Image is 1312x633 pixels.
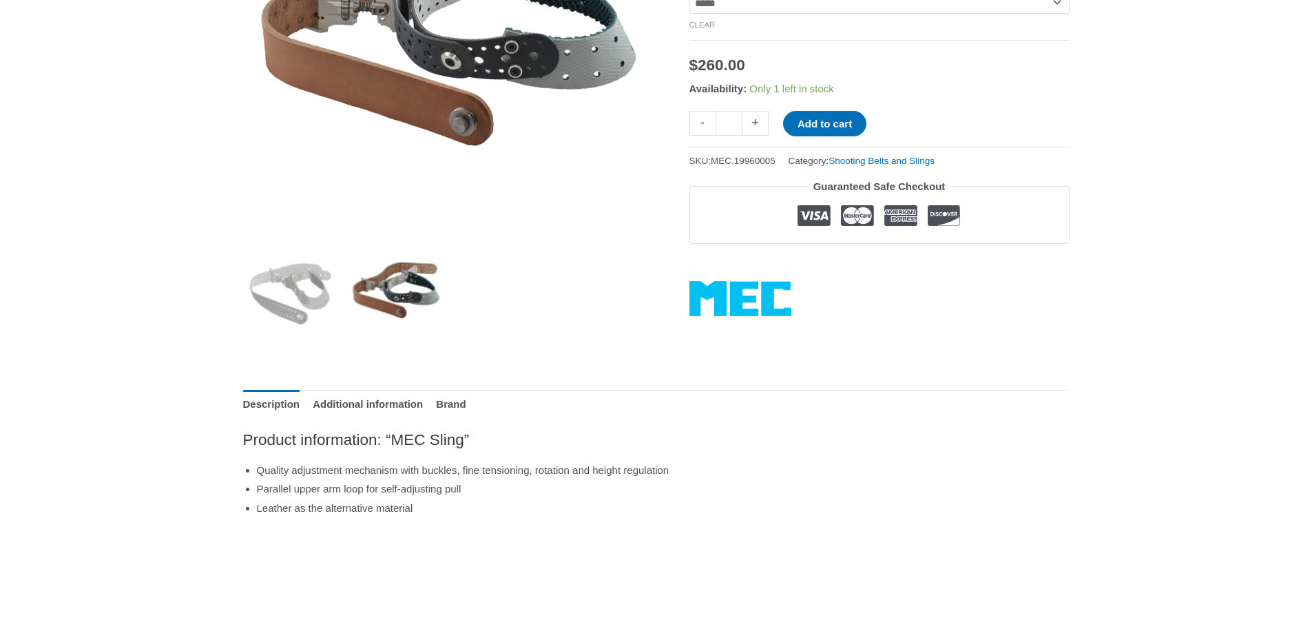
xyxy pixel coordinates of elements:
span: Only 1 left in stock [749,83,834,94]
a: MEC [689,281,791,316]
a: + [742,111,769,135]
img: MEC Sling - Image 2 [348,242,444,338]
li: Leather as the alternative material [257,499,1070,518]
a: Shooting Belts and Slings [829,156,935,166]
span: $ [689,56,698,74]
img: MEC Sling [243,242,339,338]
li: Parallel upper arm loop for self-adjusting pull [257,479,1070,499]
bdi: 260.00 [689,56,745,74]
span: SKU: [689,152,775,169]
a: Description [243,390,300,419]
button: Add to cart [783,111,866,136]
a: Brand [436,390,466,419]
span: Availability: [689,83,747,94]
iframe: Customer reviews powered by Trustpilot [689,254,1070,271]
a: Clear options [689,21,716,29]
h2: Product information: “MEC Sling” [243,430,1070,450]
a: Additional information [313,390,423,419]
span: MEC.19960005 [711,156,775,166]
li: Quality adjustment mechanism with buckles, fine tensioning, rotation and height regulation [257,461,1070,480]
legend: Guaranteed Safe Checkout [808,177,951,196]
input: Product quantity [716,111,742,135]
a: - [689,111,716,135]
span: Category: [789,152,935,169]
